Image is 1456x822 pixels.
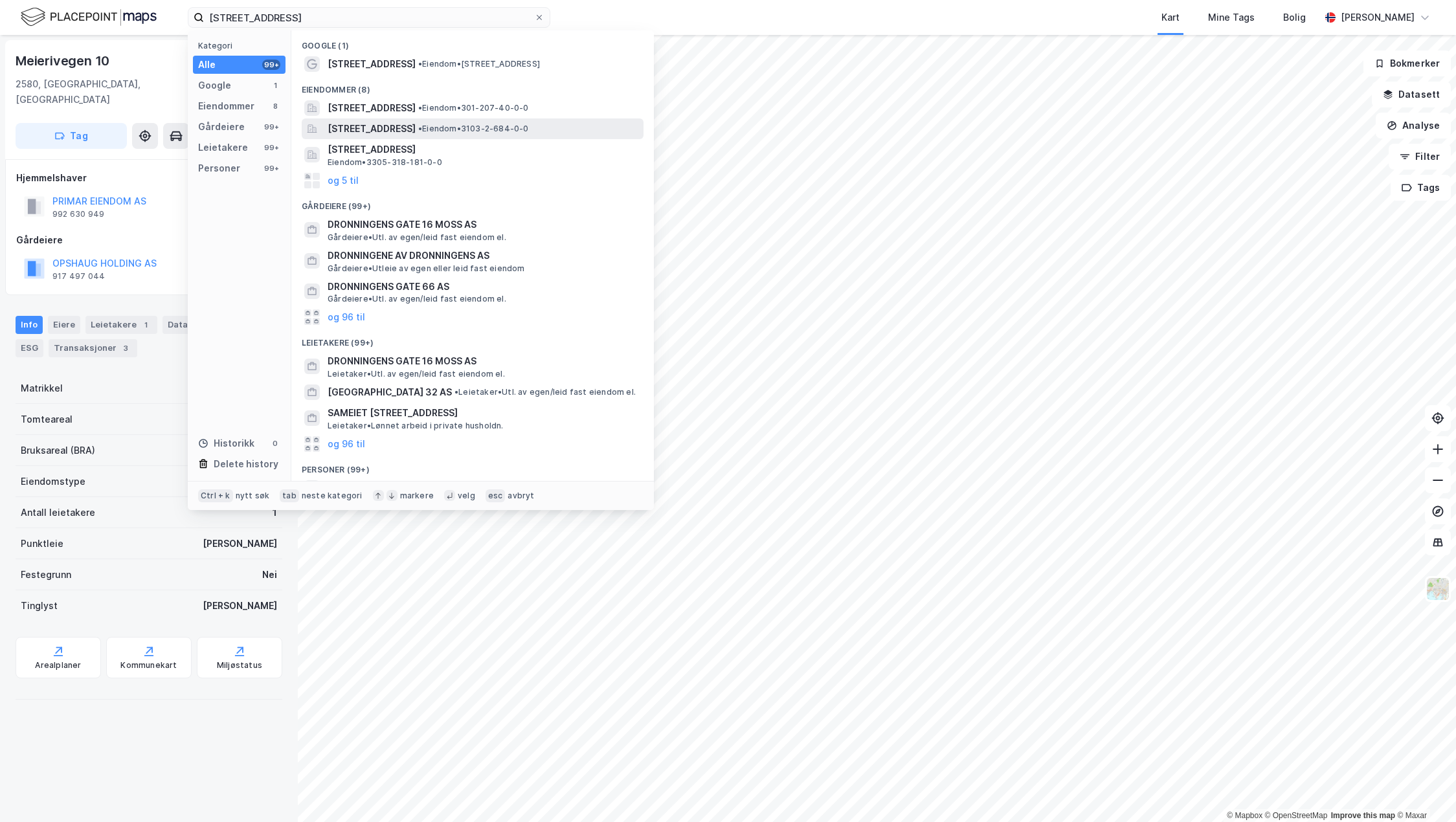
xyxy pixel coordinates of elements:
[16,123,127,149] button: Tag
[198,41,286,50] div: Kategori
[262,163,280,173] div: 99+
[198,57,216,72] div: Alle
[198,436,254,451] div: Historikk
[1426,577,1450,601] img: Z
[418,59,540,69] span: Eiendom • [STREET_ADDRESS]
[328,142,638,157] span: [STREET_ADDRESS]
[1372,82,1451,107] button: Datasett
[1389,144,1451,170] button: Filter
[217,660,262,671] div: Miljøstatus
[162,316,211,334] div: Datasett
[16,76,219,107] div: 2580, [GEOGRAPHIC_DATA], [GEOGRAPHIC_DATA]
[270,101,280,111] div: 8
[1265,811,1328,820] a: OpenStreetMap
[418,103,529,113] span: Eiendom • 301-207-40-0-0
[270,80,280,91] div: 1
[418,124,529,134] span: Eiendom • 3103-2-684-0-0
[204,8,534,27] input: Søk på adresse, matrikkel, gårdeiere, leietakere eller personer
[16,232,282,248] div: Gårdeiere
[291,74,654,98] div: Eiendommer (8)
[418,103,422,113] span: •
[16,316,43,334] div: Info
[203,598,277,614] div: [PERSON_NAME]
[454,387,636,397] span: Leietaker • Utl. av egen/leid fast eiendom el.
[139,318,152,331] div: 1
[1161,10,1180,25] div: Kart
[35,660,81,671] div: Arealplaner
[198,119,245,135] div: Gårdeiere
[328,121,416,137] span: [STREET_ADDRESS]
[21,6,157,28] img: logo.f888ab2527a4732fd821a326f86c7f29.svg
[328,248,638,263] span: DRONNINGENE AV DRONNINGENS AS
[198,161,240,176] div: Personer
[1341,10,1415,25] div: [PERSON_NAME]
[21,536,63,551] div: Punktleie
[262,567,277,583] div: Nei
[21,381,63,396] div: Matrikkel
[508,491,534,501] div: avbryt
[328,173,359,188] button: og 5 til
[291,30,654,54] div: Google (1)
[328,279,638,294] span: DRONNINGENS GATE 66 AS
[21,598,58,614] div: Tinglyst
[328,421,504,431] span: Leietaker • Lønnet arbeid i private husholdn.
[49,339,137,357] div: Transaksjoner
[21,443,95,458] div: Bruksareal (BRA)
[328,56,416,72] span: [STREET_ADDRESS]
[119,342,132,355] div: 3
[273,505,277,520] div: 1
[198,489,233,502] div: Ctrl + k
[418,59,422,69] span: •
[280,489,299,502] div: tab
[1227,811,1262,820] a: Mapbox
[1208,10,1255,25] div: Mine Tags
[262,122,280,132] div: 99+
[328,353,638,369] span: DRONNINGENS GATE 16 MOSS AS
[16,170,282,186] div: Hjemmelshaver
[328,405,638,421] span: SAMEIET [STREET_ADDRESS]
[1391,175,1451,201] button: Tags
[21,474,85,489] div: Eiendomstype
[328,232,506,243] span: Gårdeiere • Utl. av egen/leid fast eiendom el.
[203,536,277,551] div: [PERSON_NAME]
[291,328,654,351] div: Leietakere (99+)
[16,339,43,357] div: ESG
[1331,811,1395,820] a: Improve this map
[328,369,505,379] span: Leietaker • Utl. av egen/leid fast eiendom el.
[1363,50,1451,76] button: Bokmerker
[198,78,231,93] div: Google
[198,140,248,155] div: Leietakere
[198,98,254,114] div: Eiendommer
[120,660,177,671] div: Kommunekart
[262,60,280,70] div: 99+
[328,384,452,400] span: [GEOGRAPHIC_DATA] 32 AS
[486,489,506,502] div: esc
[1376,113,1451,139] button: Analyse
[1391,760,1456,822] div: Kontrollprogram for chat
[328,217,638,232] span: DRONNINGENS GATE 16 MOSS AS
[328,309,365,325] button: og 96 til
[236,491,270,501] div: nytt søk
[214,456,278,472] div: Delete history
[21,412,73,427] div: Tomteareal
[328,157,442,168] span: Eiendom • 3305-318-181-0-0
[21,505,95,520] div: Antall leietakere
[400,491,434,501] div: markere
[328,294,506,304] span: Gårdeiere • Utl. av egen/leid fast eiendom el.
[262,142,280,153] div: 99+
[1391,760,1456,822] iframe: Chat Widget
[454,387,458,397] span: •
[52,209,104,219] div: 992 630 949
[328,436,365,452] button: og 96 til
[291,454,654,478] div: Personer (99+)
[418,124,422,133] span: •
[328,263,525,274] span: Gårdeiere • Utleie av egen eller leid fast eiendom
[458,491,475,501] div: velg
[16,50,112,71] div: Meierivegen 10
[1283,10,1306,25] div: Bolig
[48,316,80,334] div: Eiere
[291,191,654,214] div: Gårdeiere (99+)
[270,438,280,449] div: 0
[85,316,157,334] div: Leietakere
[302,491,363,501] div: neste kategori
